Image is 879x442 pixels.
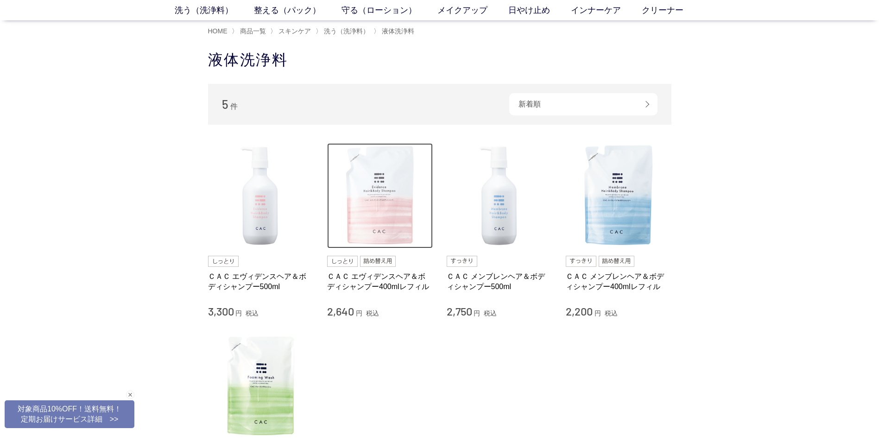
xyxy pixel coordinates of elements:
img: すっきり [447,256,477,267]
a: ＣＡＣ エヴィデンスヘア＆ボディシャンプー400mlレフィル [327,272,433,291]
span: 円 [594,309,601,317]
a: 日やけ止め [508,4,571,17]
span: 税込 [246,309,259,317]
a: 洗う（洗浄料） [175,4,254,17]
span: 税込 [605,309,618,317]
li: 〉 [316,27,372,36]
a: インナーケア [571,4,642,17]
img: しっとり [208,256,239,267]
img: ＣＡＣ フォーミングウォッシュ400mlレフィル [208,333,314,438]
span: 洗う（洗浄料） [324,27,369,35]
span: 円 [356,309,362,317]
img: 詰め替え用 [599,256,634,267]
a: 液体洗浄料 [380,27,414,35]
img: すっきり [566,256,596,267]
img: ＣＡＣ メンブレンヘア＆ボディシャンプー500ml [447,143,552,249]
span: 液体洗浄料 [382,27,414,35]
a: 商品一覧 [238,27,266,35]
span: 円 [235,309,242,317]
a: 洗う（洗浄料） [322,27,369,35]
a: 整える（パック） [254,4,341,17]
img: ＣＡＣ メンブレンヘア＆ボディシャンプー400mlレフィル [566,143,671,249]
span: 5 [222,97,228,111]
img: 詰め替え用 [360,256,396,267]
a: 守る（ローション） [341,4,437,17]
span: 円 [474,309,480,317]
span: スキンケア [278,27,311,35]
li: 〉 [373,27,417,36]
a: HOME [208,27,228,35]
img: ＣＡＣ エヴィデンスヘア＆ボディシャンプー500ml [208,143,314,249]
a: スキンケア [277,27,311,35]
h1: 液体洗浄料 [208,50,671,70]
span: 税込 [366,309,379,317]
li: 〉 [270,27,313,36]
a: クリーナー [642,4,704,17]
span: 3,300 [208,304,234,318]
a: ＣＡＣ メンブレンヘア＆ボディシャンプー400mlレフィル [566,272,671,291]
img: ＣＡＣ エヴィデンスヘア＆ボディシャンプー400mlレフィル [327,143,433,249]
span: 2,200 [566,304,593,318]
a: メイクアップ [437,4,508,17]
div: 新着順 [509,93,658,115]
a: ＣＡＣ エヴィデンスヘア＆ボディシャンプー500ml [208,272,314,291]
span: 税込 [484,309,497,317]
span: 商品一覧 [240,27,266,35]
span: 2,640 [327,304,354,318]
span: 2,750 [447,304,472,318]
a: ＣＡＣ メンブレンヘア＆ボディシャンプー500ml [447,272,552,291]
img: しっとり [327,256,358,267]
li: 〉 [232,27,268,36]
span: 件 [230,102,238,110]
